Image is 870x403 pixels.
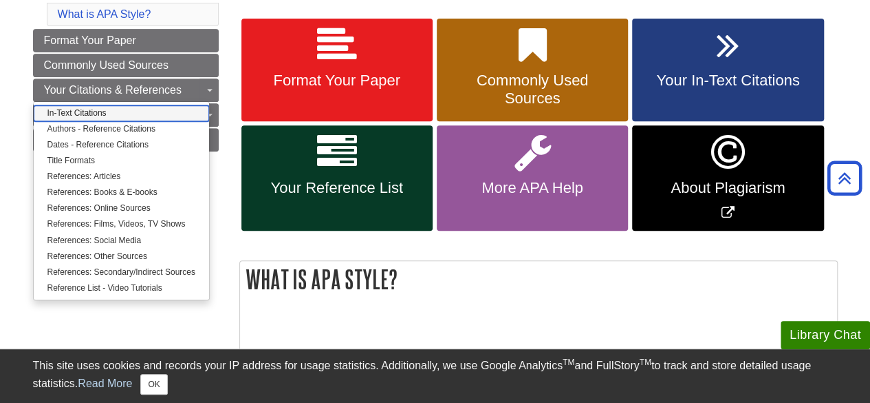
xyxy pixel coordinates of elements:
[44,59,168,71] span: Commonly Used Sources
[447,179,618,197] span: More APA Help
[34,185,209,200] a: References: Books & E-books
[252,72,422,90] span: Format Your Paper
[34,153,209,169] a: Title Formats
[34,137,209,153] a: Dates - Reference Citations
[642,72,813,90] span: Your In-Text Citations
[33,29,219,52] a: Format Your Paper
[240,261,837,298] h2: What is APA Style?
[33,54,219,77] a: Commonly Used Sources
[563,358,574,367] sup: TM
[252,179,422,197] span: Your Reference List
[447,72,618,107] span: Commonly Used Sources
[640,358,651,367] sup: TM
[140,374,167,395] button: Close
[437,19,628,122] a: Commonly Used Sources
[58,8,151,20] a: What is APA Style?
[33,358,838,395] div: This site uses cookies and records your IP address for usage statistics. Additionally, we use Goo...
[632,19,823,122] a: Your In-Text Citations
[241,19,433,122] a: Format Your Paper
[34,249,209,265] a: References: Other Sources
[34,200,209,216] a: References: Online Sources
[34,233,209,249] a: References: Social Media
[241,125,433,231] a: Your Reference List
[34,216,209,232] a: References: Films, Videos, TV Shows
[34,121,209,137] a: Authors - Reference Citations
[34,169,209,185] a: References: Articles
[34,280,209,296] a: Reference List - Video Tutorials
[78,378,132,389] a: Read More
[632,125,823,231] a: Link opens in new window
[437,125,628,231] a: More APA Help
[33,79,219,102] a: Your Citations & References
[44,34,136,46] span: Format Your Paper
[823,169,867,187] a: Back to Top
[34,105,209,121] a: In-Text Citations
[781,321,870,349] button: Library Chat
[642,179,813,197] span: About Plagiarism
[44,84,182,96] span: Your Citations & References
[34,265,209,280] a: References: Secondary/Indirect Sources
